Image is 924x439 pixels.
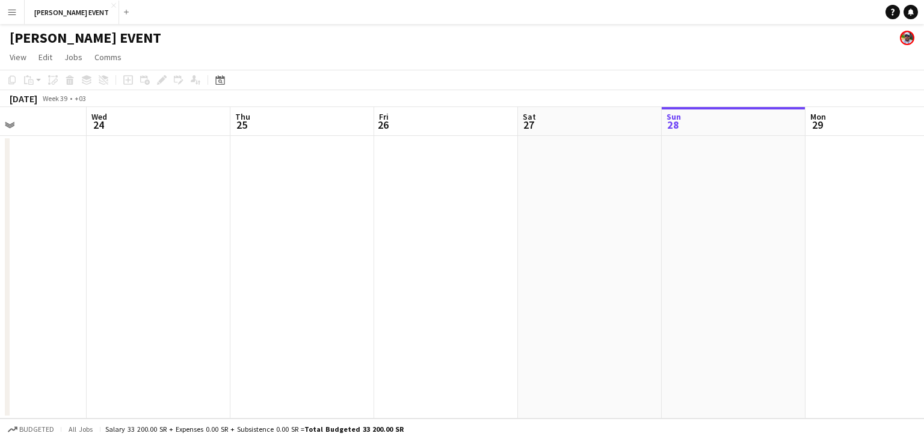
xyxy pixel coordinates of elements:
[304,425,404,434] span: Total Budgeted 33 200.00 SR
[90,49,126,65] a: Comms
[34,49,57,65] a: Edit
[105,425,404,434] div: Salary 33 200.00 SR + Expenses 0.00 SR + Subsistence 0.00 SR =
[10,29,161,47] h1: [PERSON_NAME] EVENT
[6,423,56,436] button: Budgeted
[10,52,26,63] span: View
[75,94,86,103] div: +03
[40,94,70,103] span: Week 39
[38,52,52,63] span: Edit
[64,52,82,63] span: Jobs
[60,49,87,65] a: Jobs
[25,1,119,24] button: [PERSON_NAME] EVENT
[10,93,37,105] div: [DATE]
[66,425,95,434] span: All jobs
[900,31,914,45] app-user-avatar: ahmed Abdu
[94,52,122,63] span: Comms
[5,49,31,65] a: View
[19,425,54,434] span: Budgeted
